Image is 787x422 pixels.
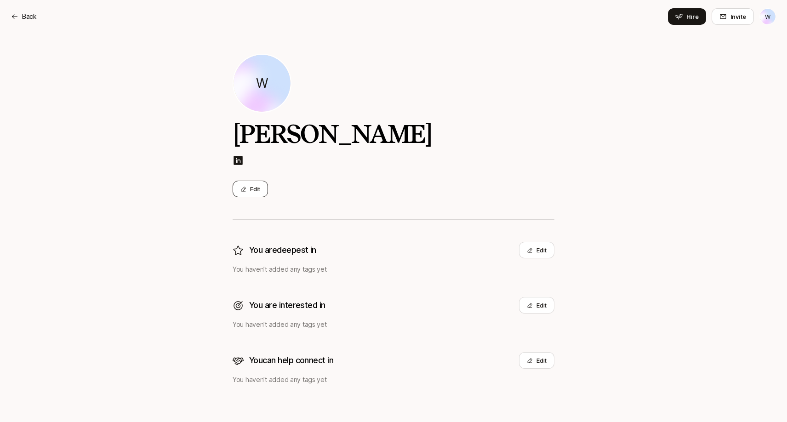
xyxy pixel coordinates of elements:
[233,374,554,385] p: You haven’t added any tags yet
[233,120,554,148] h2: [PERSON_NAME]
[233,319,554,330] p: You haven’t added any tags yet
[765,11,770,22] p: W
[233,155,244,166] img: linkedin-logo
[22,11,37,22] p: Back
[249,354,333,367] p: You can help connect in
[249,244,316,257] p: You are deepest in
[519,297,554,314] button: Edit
[233,264,554,275] p: You haven’t added any tags yet
[686,12,699,21] span: Hire
[249,299,325,312] p: You are interested in
[233,181,268,197] button: Edit
[730,12,746,21] span: Invite
[712,8,754,25] button: Invite
[519,352,554,369] button: Edit
[668,8,706,25] button: Hire
[519,242,554,258] button: Edit
[256,78,268,89] p: W
[759,8,776,25] button: W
